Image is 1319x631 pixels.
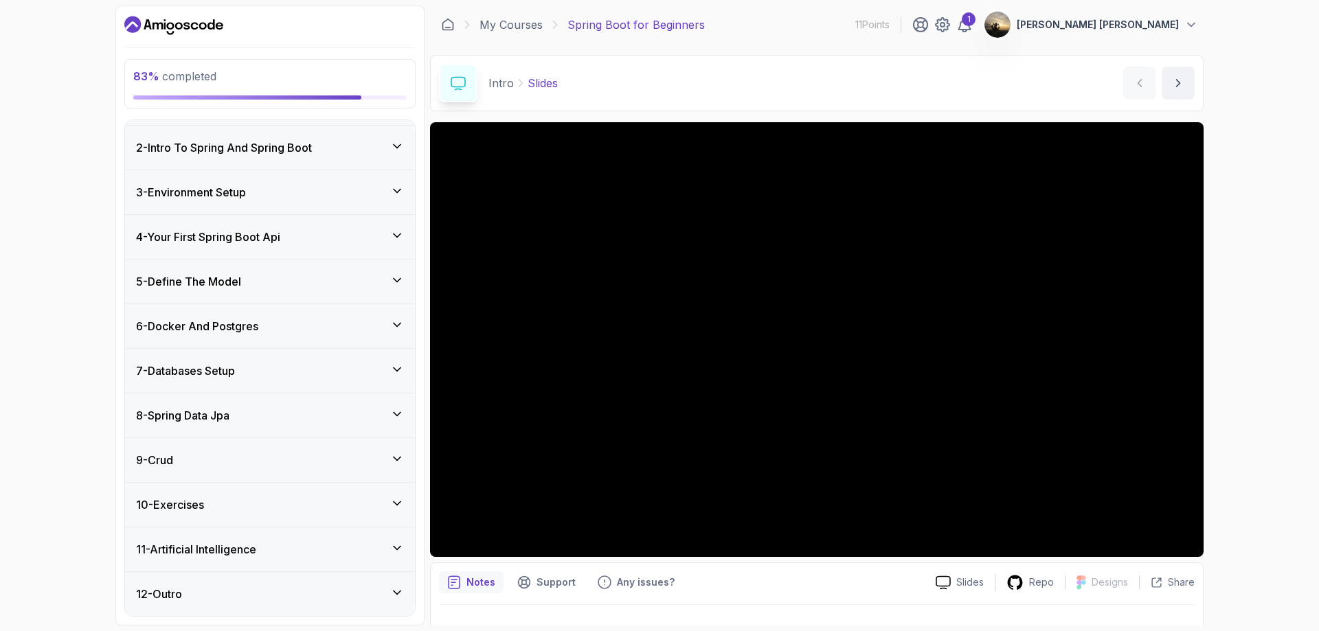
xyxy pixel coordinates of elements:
[956,575,984,589] p: Slides
[439,571,504,593] button: notes button
[1123,67,1156,100] button: previous content
[984,11,1198,38] button: user profile image[PERSON_NAME] [PERSON_NAME]
[855,18,890,32] p: 11 Points
[430,122,1204,557] iframe: To enrich screen reader interactions, please activate Accessibility in Grammarly extension settings
[984,12,1011,38] img: user profile image
[995,574,1065,591] a: Repo
[136,363,235,379] h3: 7 - Databases Setup
[488,75,514,91] p: Intro
[136,229,280,245] h3: 4 - Your First Spring Boot Api
[124,14,223,36] a: Dashboard
[509,571,584,593] button: Support button
[962,12,976,26] div: 1
[125,438,415,482] button: 9-Crud
[125,260,415,303] button: 5-Define The Model
[1162,67,1195,100] button: next content
[136,273,241,290] h3: 5 - Define The Model
[125,393,415,437] button: 8-Spring Data Jpa
[133,69,216,83] span: completed
[480,16,543,33] a: My Courses
[567,16,705,33] p: Spring Boot for Beginners
[133,69,159,83] span: 83 %
[1029,575,1054,589] p: Repo
[136,139,312,156] h3: 2 - Intro To Spring And Spring Boot
[136,586,182,602] h3: 12 - Outro
[1092,575,1128,589] p: Designs
[136,496,204,513] h3: 10 - Exercises
[1017,18,1179,32] p: [PERSON_NAME] [PERSON_NAME]
[125,126,415,170] button: 2-Intro To Spring And Spring Boot
[136,407,229,424] h3: 8 - Spring Data Jpa
[125,483,415,527] button: 10-Exercises
[125,304,415,348] button: 6-Docker And Postgres
[466,575,495,589] p: Notes
[528,75,558,91] p: Slides
[1168,575,1195,589] p: Share
[956,16,973,33] a: 1
[925,575,995,590] a: Slides
[136,452,173,468] h3: 9 - Crud
[589,571,683,593] button: Feedback button
[1139,575,1195,589] button: Share
[537,575,576,589] p: Support
[441,18,455,32] a: Dashboard
[136,318,258,334] h3: 6 - Docker And Postgres
[617,575,675,589] p: Any issues?
[125,527,415,571] button: 11-Artificial Intelligence
[136,541,256,558] h3: 11 - Artificial Intelligence
[136,184,246,200] h3: 3 - Environment Setup
[125,215,415,259] button: 4-Your First Spring Boot Api
[125,170,415,214] button: 3-Environment Setup
[125,349,415,393] button: 7-Databases Setup
[125,572,415,616] button: 12-Outro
